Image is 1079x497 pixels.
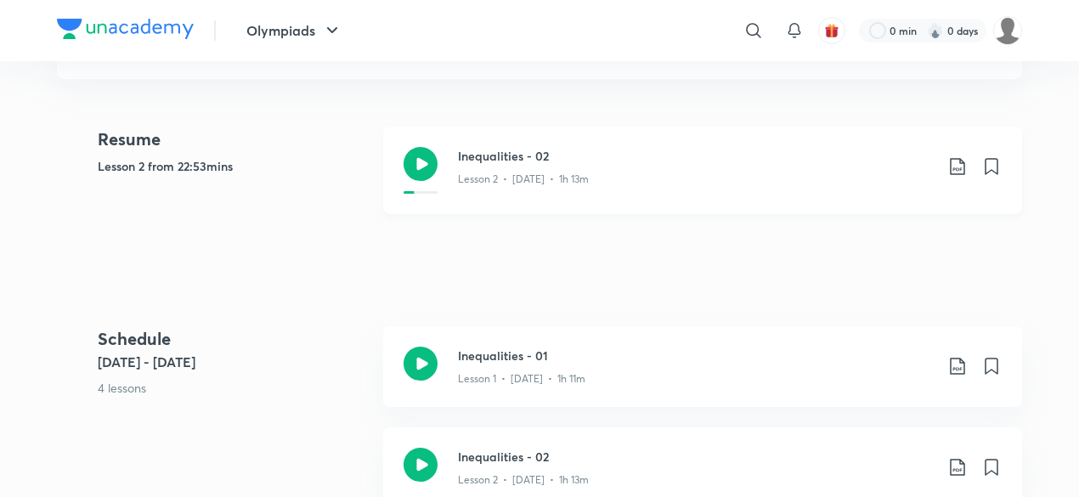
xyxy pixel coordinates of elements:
h5: Lesson 2 from 22:53mins [98,157,370,175]
img: Company Logo [57,19,194,39]
h3: Inequalities - 01 [458,347,934,364]
button: Olympiads [236,14,353,48]
h4: Resume [98,127,370,152]
p: 4 lessons [98,379,370,397]
h5: [DATE] - [DATE] [98,352,370,372]
h3: Inequalities - 02 [458,147,934,165]
a: Inequalities - 01Lesson 1 • [DATE] • 1h 11m [383,326,1022,427]
button: avatar [818,17,845,44]
img: Adrinil Sain [993,16,1022,45]
h4: Schedule [98,326,370,352]
a: Inequalities - 02Lesson 2 • [DATE] • 1h 13m [383,127,1022,234]
p: Lesson 2 • [DATE] • 1h 13m [458,472,589,488]
p: Lesson 1 • [DATE] • 1h 11m [458,371,585,387]
img: avatar [824,23,839,38]
h3: Inequalities - 02 [458,448,934,466]
a: Company Logo [57,19,194,43]
p: Lesson 2 • [DATE] • 1h 13m [458,172,589,187]
img: streak [927,22,944,39]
